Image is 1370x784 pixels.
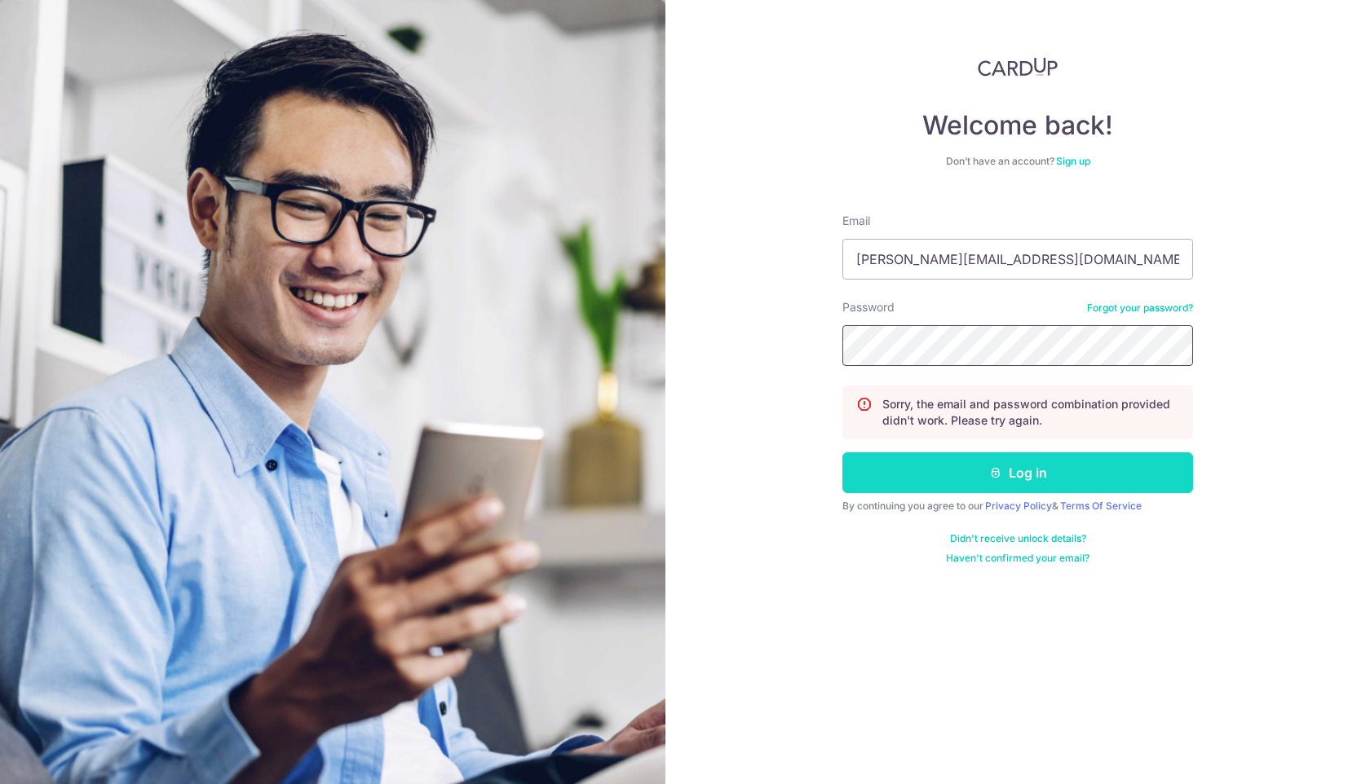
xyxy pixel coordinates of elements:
img: CardUp Logo [978,57,1058,77]
a: Didn't receive unlock details? [950,532,1086,545]
div: Don’t have an account? [842,155,1193,168]
a: Haven't confirmed your email? [946,552,1089,565]
a: Terms Of Service [1060,500,1142,512]
label: Password [842,299,895,315]
a: Privacy Policy [985,500,1052,512]
a: Sign up [1056,155,1090,167]
button: Log in [842,452,1193,493]
label: Email [842,213,870,229]
h4: Welcome back! [842,109,1193,142]
div: By continuing you agree to our & [842,500,1193,513]
p: Sorry, the email and password combination provided didn't work. Please try again. [882,396,1179,429]
a: Forgot your password? [1087,302,1193,315]
input: Enter your Email [842,239,1193,280]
